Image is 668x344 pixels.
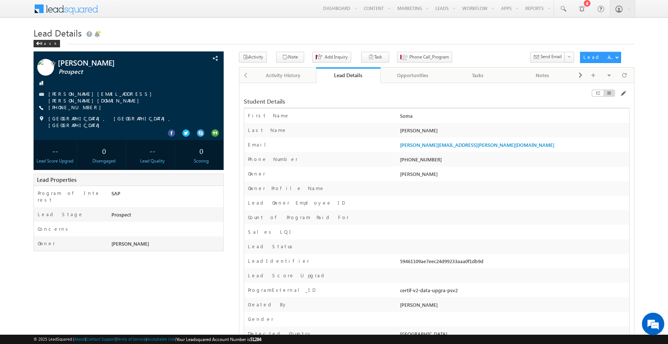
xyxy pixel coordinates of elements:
a: Back [34,40,64,46]
label: Lead Score Upgrad [248,272,327,279]
div: Opportunities [387,71,439,80]
label: Phone Number [248,156,298,162]
button: Phone Call_Program [397,52,452,63]
label: Concerns [38,225,71,232]
label: LeadIdentifier [248,258,309,264]
img: Profile photo [37,59,54,78]
label: First Name [248,112,290,119]
div: Back [34,40,60,47]
div: 59461109ae7eec24d99233aaa0f1db9d [398,258,629,268]
div: Activity History [257,71,309,80]
a: Lead Details [316,67,381,83]
label: Program of Interest [38,190,103,203]
div: 0 [182,144,221,158]
label: Owner [38,240,55,247]
label: Sales LQI [248,228,293,235]
div: [PERSON_NAME] [398,127,629,137]
label: ProgramExternal_ID [248,287,315,293]
button: Note [276,52,304,63]
div: Lead Actions [583,54,615,60]
div: Notes [516,71,568,80]
a: Terms of Service [117,337,146,341]
span: Add Inquiry [325,54,348,60]
div: Scoring [182,158,221,164]
span: © 2025 LeadSquared | | | | | [34,336,261,343]
div: Soma [398,112,629,123]
span: [PHONE_NUMBER] [48,104,105,111]
button: Send Email [530,52,565,63]
div: [PERSON_NAME] [398,301,629,312]
a: Acceptable Use [147,337,175,341]
a: Activity History [251,67,316,83]
div: Student Details [244,98,498,105]
div: certif-v2-data-upgra-psv2 [398,287,629,297]
div: -- [133,144,173,158]
a: Contact Support [86,337,116,341]
span: [PERSON_NAME] [58,59,177,66]
span: Lead Properties [37,176,76,183]
span: Lead Details [34,27,82,39]
div: [GEOGRAPHIC_DATA] [398,330,629,341]
span: Your Leadsquared Account Number is [176,337,261,342]
label: Lead Owner Employee ID [248,199,345,206]
div: 0 [84,144,124,158]
span: [GEOGRAPHIC_DATA], [GEOGRAPHIC_DATA], [GEOGRAPHIC_DATA] [48,115,204,129]
label: Owner Profile Name [248,185,325,192]
button: Activity [239,52,267,63]
div: Prospect [110,211,223,221]
label: Lead Stage [38,211,83,218]
span: Send Email [541,53,562,60]
a: [PERSON_NAME][EMAIL_ADDRESS][PERSON_NAME][DOMAIN_NAME] [48,91,155,104]
span: [PERSON_NAME] [400,171,438,177]
div: -- [35,144,75,158]
span: 51284 [250,337,261,342]
label: Detected Country [248,330,312,337]
label: Gender [248,316,274,322]
label: Created By [248,301,287,308]
a: Opportunities [381,67,445,83]
button: Task [361,52,389,63]
label: Last Name [248,127,287,133]
label: Owner [248,170,265,177]
a: [PERSON_NAME][EMAIL_ADDRESS][PERSON_NAME][DOMAIN_NAME] [400,142,554,148]
a: Tasks [445,67,510,83]
div: Disengaged [84,158,124,164]
label: Lead Status [248,243,295,250]
div: Lead Quality [133,158,173,164]
div: Lead Details [322,72,375,79]
span: Phone Call_Program [409,54,449,60]
label: Count of Program Paid For [248,214,349,221]
span: Prospect [59,68,177,76]
label: Email [248,141,272,148]
div: [PHONE_NUMBER] [398,156,629,166]
a: About [74,337,85,341]
button: Lead Actions [580,52,621,63]
div: Lead Score Upgrad [35,158,75,164]
a: Notes [510,67,575,83]
div: Tasks [451,71,504,80]
span: [PERSON_NAME] [111,240,149,247]
button: Add Inquiry [312,52,351,63]
div: SAP [110,190,223,200]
